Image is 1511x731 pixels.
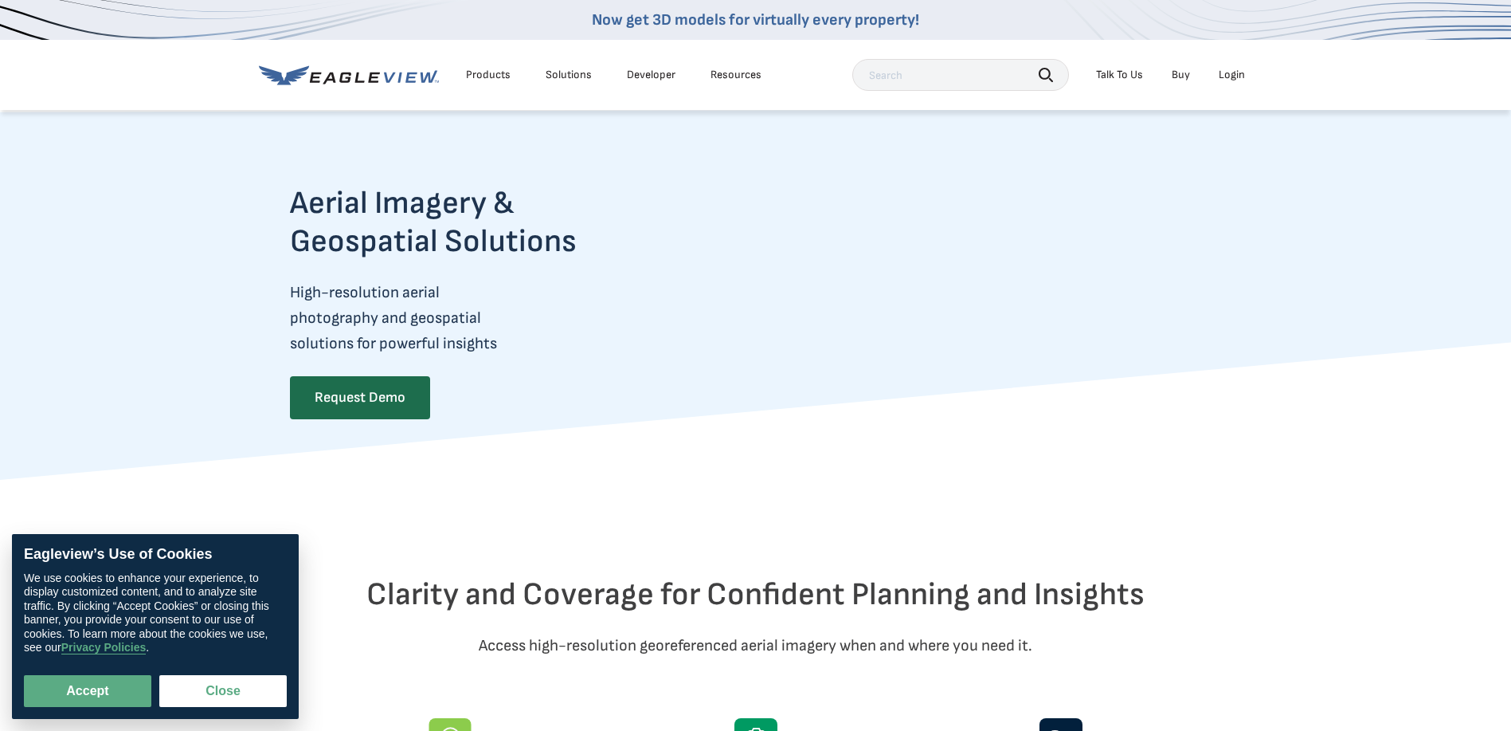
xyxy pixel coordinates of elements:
[710,68,761,82] div: Resources
[24,572,287,655] div: We use cookies to enhance your experience, to display customized content, and to analyze site tra...
[290,280,639,356] p: High-resolution aerial photography and geospatial solutions for powerful insights
[466,68,511,82] div: Products
[1172,68,1190,82] a: Buy
[852,59,1069,91] input: Search
[290,576,1222,614] h2: Clarity and Coverage for Confident Planning and Insights
[24,546,287,564] div: Eagleview’s Use of Cookies
[290,633,1222,658] p: Access high-resolution georeferenced aerial imagery when and where you need it.
[159,675,287,707] button: Close
[61,642,147,655] a: Privacy Policies
[290,376,430,419] a: Request Demo
[1096,68,1143,82] div: Talk To Us
[627,68,675,82] a: Developer
[24,675,151,707] button: Accept
[592,10,919,29] a: Now get 3D models for virtually every property!
[290,184,639,261] h2: Aerial Imagery & Geospatial Solutions
[546,68,592,82] div: Solutions
[1219,68,1245,82] div: Login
